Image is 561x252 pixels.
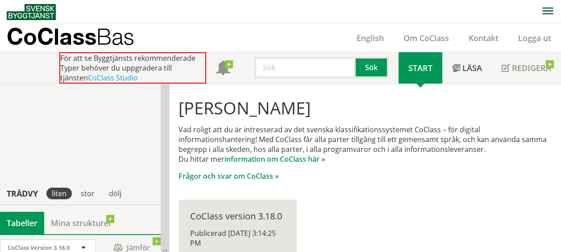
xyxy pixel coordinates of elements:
p: CoClass [7,31,134,42]
span: Läsa [462,63,482,73]
span: Notifikationer [216,62,230,76]
span: Redigera [512,63,551,73]
button: Sök [356,57,389,78]
a: English [347,33,394,43]
h1: [PERSON_NAME] [179,98,552,118]
a: Frågor och svar om CoClass » [179,171,279,181]
a: Kontakt [459,33,508,43]
div: dölj [104,188,127,199]
input: Sök [254,57,356,78]
p: Vad roligt att du är intresserad av det svenska klassifikationssystemet CoClass – för digital inf... [179,125,552,164]
span: Start [408,63,432,73]
a: information om CoClass här » [224,154,325,164]
a: Start [399,52,442,84]
div: Publicerad [DATE] 3:14:25 PM [190,228,285,248]
span: CoClass Version 3.18.0 [8,244,70,252]
a: CoClassBas [7,24,154,52]
a: Om CoClass [394,33,459,43]
div: För att se Byggtjänsts rekommenderade Typer behöver du uppgradera till tjänsten [59,52,206,84]
div: liten [46,188,72,199]
span: Bas [96,23,134,50]
div: CoClass version 3.18.0 [190,211,285,221]
img: Svensk Byggtjänst [7,4,56,20]
a: CoClass Studio [88,73,138,83]
a: Mina strukturer [44,212,119,234]
a: Läsa [442,52,492,84]
a: Redigera [492,52,561,84]
div: stor [75,188,100,199]
div: Trädvy [2,189,43,198]
a: Logga ut [508,33,561,43]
